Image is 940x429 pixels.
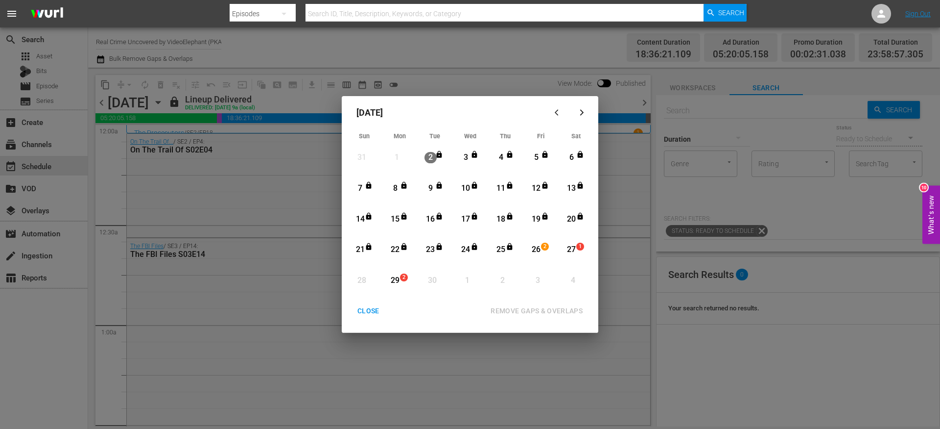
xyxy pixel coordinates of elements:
[922,185,940,244] button: Open Feedback Widget
[577,243,584,251] span: 1
[394,132,406,140] span: Mon
[495,183,507,194] div: 11
[541,243,548,251] span: 2
[389,214,401,225] div: 15
[461,275,473,286] div: 1
[350,305,387,317] div: CLOSE
[565,152,578,163] div: 6
[530,244,542,255] div: 26
[346,302,391,320] button: CLOSE
[530,152,542,163] div: 5
[460,183,472,194] div: 10
[400,274,407,281] span: 2
[354,183,366,194] div: 7
[565,214,578,225] div: 20
[391,152,403,163] div: 1
[23,2,70,25] img: ans4CAIJ8jUAAAAAAAAAAAAAAAAAAAAAAAAgQb4GAAAAAAAAAAAAAAAAAAAAAAAAJMjXAAAAAAAAAAAAAAAAAAAAAAAAgAT5G...
[389,183,401,194] div: 8
[426,275,438,286] div: 30
[460,244,472,255] div: 24
[424,152,437,163] div: 2
[537,132,544,140] span: Fri
[6,8,18,20] span: menu
[460,214,472,225] div: 17
[356,275,368,286] div: 28
[464,132,476,140] span: Wed
[347,101,546,125] div: [DATE]
[347,129,593,297] div: Month View
[389,244,401,255] div: 22
[571,132,581,140] span: Sat
[496,275,509,286] div: 2
[920,183,928,191] div: 10
[905,10,931,18] a: Sign Out
[495,244,507,255] div: 25
[354,214,366,225] div: 14
[359,132,370,140] span: Sun
[500,132,511,140] span: Thu
[354,244,366,255] div: 21
[389,275,401,286] div: 29
[429,132,440,140] span: Tue
[565,183,578,194] div: 13
[424,214,437,225] div: 16
[530,214,542,225] div: 19
[424,244,437,255] div: 23
[495,214,507,225] div: 18
[718,4,744,22] span: Search
[532,275,544,286] div: 3
[567,275,579,286] div: 4
[530,183,542,194] div: 12
[460,152,472,163] div: 3
[356,152,368,163] div: 31
[495,152,507,163] div: 4
[424,183,437,194] div: 9
[565,244,578,255] div: 27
